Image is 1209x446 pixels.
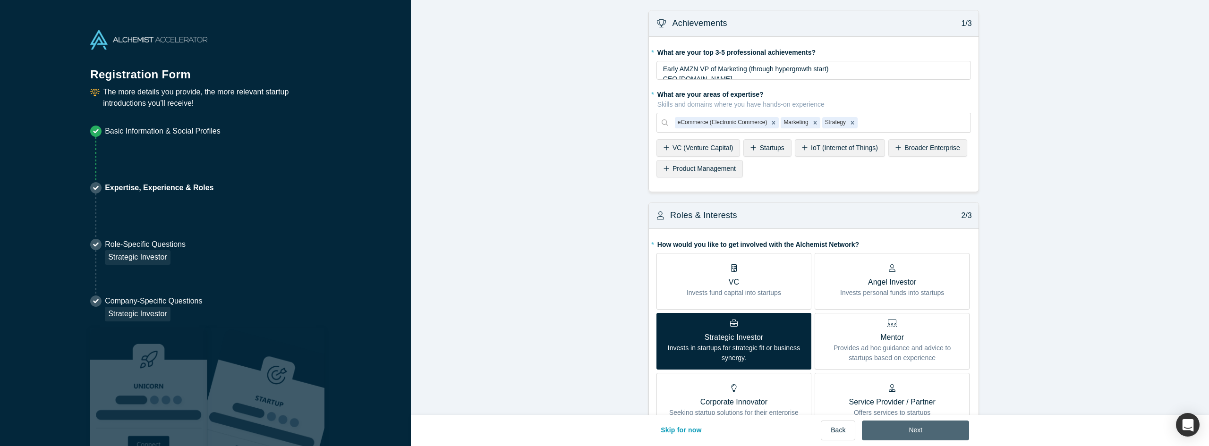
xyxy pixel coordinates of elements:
[822,332,962,343] p: Mentor
[105,239,186,250] p: Role-Specific Questions
[105,307,170,321] div: Strategic Investor
[656,44,971,58] label: What are your top 3-5 professional achievements?
[849,396,936,408] p: Service Provider / Partner
[664,343,804,363] p: Invests in startups for strategic fit or business synergy.
[105,250,170,265] div: Strategic Investor
[821,421,855,440] button: Back
[673,165,736,172] span: Product Management
[847,117,858,128] div: Remove Strategy
[656,61,971,80] div: rdw-wrapper
[103,86,321,109] p: The more details you provide, the more relevant startup introductions you’ll receive!
[904,144,960,151] span: Broader Enterprise
[760,144,784,151] span: Startups
[651,421,712,440] button: Skip for now
[810,117,820,128] div: Remove Marketing
[105,295,202,307] p: Company-Specific Questions
[656,86,971,109] label: What are your areas of expertise?
[105,182,213,194] p: Expertise, Experience & Roles
[664,332,804,343] p: Strategic Investor
[687,288,781,298] p: Invests fund capital into startups
[657,100,971,109] p: Skills and domains where you have hands-on experience
[822,117,847,128] div: Strategy
[656,139,741,157] div: VC (Venture Capital)
[90,56,321,83] h1: Registration Form
[956,210,972,221] p: 2/3
[811,144,878,151] span: IoT (Internet of Things)
[663,75,732,83] span: CEO [DOMAIN_NAME]
[663,65,829,73] span: Early AMZN VP of Marketing (through hypergrowth start)
[105,126,221,137] p: Basic Information & Social Profiles
[672,17,727,30] h3: Achievements
[656,236,971,250] label: How would you like to get involved with the Alchemist Network?
[781,117,809,128] div: Marketing
[795,139,885,157] div: IoT (Internet of Things)
[673,144,733,151] span: VC (Venture Capital)
[768,117,779,128] div: Remove eCommerce (Electronic Commerce)
[663,64,965,83] div: rdw-editor
[687,277,781,288] p: VC
[822,343,962,363] p: Provides ad hoc guidance and advice to startups based on experience
[670,209,737,222] h3: Roles & Interests
[90,30,207,50] img: Alchemist Accelerator Logo
[743,139,791,157] div: Startups
[840,288,944,298] p: Invests personal funds into startups
[862,421,969,440] button: Next
[849,408,936,418] p: Offers services to startups
[656,160,743,177] div: Product Management
[840,277,944,288] p: Angel Investor
[669,408,799,418] p: Seeking startup solutions for their enterprise
[956,18,972,29] p: 1/3
[675,117,769,128] div: eCommerce (Electronic Commerce)
[669,396,799,408] p: Corporate Innovator
[888,139,967,157] div: Broader Enterprise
